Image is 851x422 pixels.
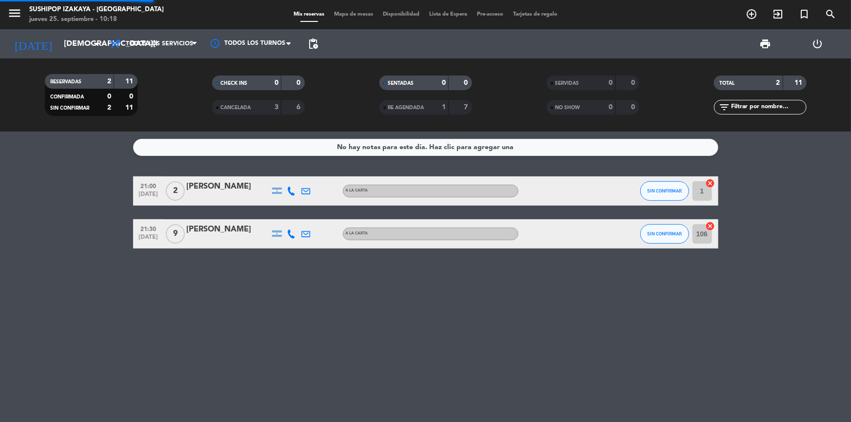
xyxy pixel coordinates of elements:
[7,6,22,20] i: menu
[388,105,424,110] span: RE AGENDADA
[720,81,735,86] span: TOTAL
[388,81,414,86] span: SENTADAS
[609,79,613,86] strong: 0
[798,8,810,20] i: turned_in_not
[442,104,446,111] strong: 1
[275,79,278,86] strong: 0
[825,8,836,20] i: search
[166,224,185,244] span: 9
[464,79,470,86] strong: 0
[7,6,22,24] button: menu
[812,38,824,50] i: power_settings_new
[166,181,185,201] span: 2
[472,12,508,17] span: Pre-acceso
[792,29,844,58] div: LOG OUT
[187,180,270,193] div: [PERSON_NAME]
[794,79,804,86] strong: 11
[125,78,135,85] strong: 11
[125,104,135,111] strong: 11
[289,12,329,17] span: Mis reservas
[7,33,59,55] i: [DATE]
[129,93,135,100] strong: 0
[719,101,731,113] i: filter_list
[772,8,784,20] i: exit_to_app
[706,178,715,188] i: cancel
[555,81,579,86] span: SERVIDAS
[508,12,562,17] span: Tarjetas de regalo
[51,106,90,111] span: SIN CONFIRMAR
[91,38,102,50] i: arrow_drop_down
[137,191,161,202] span: [DATE]
[297,104,302,111] strong: 6
[221,105,251,110] span: CANCELADA
[631,104,637,111] strong: 0
[107,104,111,111] strong: 2
[307,38,319,50] span: pending_actions
[442,79,446,86] strong: 0
[776,79,780,86] strong: 2
[424,12,472,17] span: Lista de Espera
[706,221,715,231] i: cancel
[647,231,682,236] span: SIN CONFIRMAR
[346,189,368,192] span: A LA CARTA
[107,93,111,100] strong: 0
[187,223,270,236] div: [PERSON_NAME]
[329,12,378,17] span: Mapa de mesas
[29,5,164,15] div: Sushipop Izakaya - [GEOGRAPHIC_DATA]
[275,104,278,111] strong: 3
[29,15,164,24] div: jueves 25. septiembre - 10:18
[464,104,470,111] strong: 7
[137,180,161,191] span: 21:00
[107,78,111,85] strong: 2
[647,188,682,193] span: SIN CONFIRMAR
[126,40,193,47] span: Todos los servicios
[297,79,302,86] strong: 0
[631,79,637,86] strong: 0
[337,142,514,153] div: No hay notas para este día. Haz clic para agregar una
[640,224,689,244] button: SIN CONFIRMAR
[640,181,689,201] button: SIN CONFIRMAR
[346,231,368,235] span: A LA CARTA
[137,234,161,245] span: [DATE]
[378,12,424,17] span: Disponibilidad
[731,102,806,113] input: Filtrar por nombre...
[746,8,757,20] i: add_circle_outline
[221,81,248,86] span: CHECK INS
[51,95,84,99] span: CONFIRMADA
[51,79,82,84] span: RESERVADAS
[760,38,772,50] span: print
[137,223,161,234] span: 21:30
[555,105,580,110] span: NO SHOW
[609,104,613,111] strong: 0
